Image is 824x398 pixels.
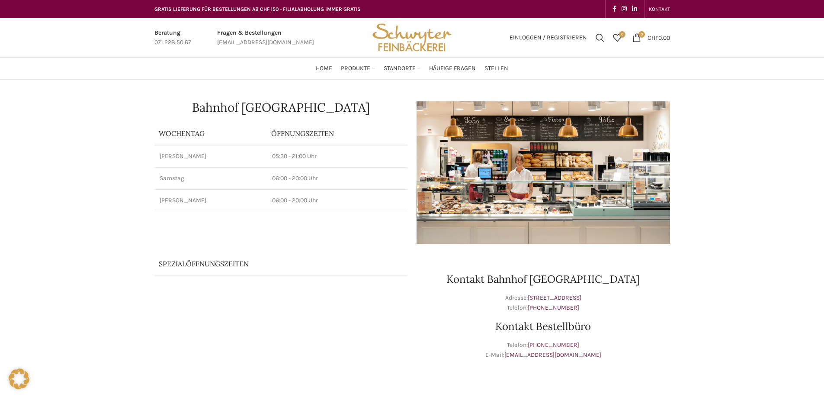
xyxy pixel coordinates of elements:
a: Stellen [484,60,508,77]
p: 06:00 - 20:00 Uhr [272,174,403,183]
a: [PHONE_NUMBER] [528,341,579,349]
img: Bäckerei Schwyter [369,18,454,57]
span: Standorte [384,65,416,73]
a: Site logo [369,33,454,41]
a: Linkedin social link [629,3,640,15]
p: Spezialöffnungszeiten [159,259,379,269]
span: 0 [638,31,645,38]
span: Home [316,65,332,73]
a: [EMAIL_ADDRESS][DOMAIN_NAME] [504,351,601,359]
p: [PERSON_NAME] [160,152,262,161]
a: Einloggen / Registrieren [505,29,591,46]
a: Häufige Fragen [429,60,476,77]
div: Meine Wunschliste [609,29,626,46]
a: KONTAKT [649,0,670,18]
p: Wochentag [159,129,263,138]
div: Secondary navigation [644,0,674,18]
a: Instagram social link [619,3,629,15]
a: [STREET_ADDRESS] [528,294,581,301]
div: Main navigation [150,60,674,77]
span: 0 [619,31,625,38]
span: Einloggen / Registrieren [510,35,587,41]
p: Adresse: Telefon: [417,293,670,313]
p: [PERSON_NAME] [160,196,262,205]
span: GRATIS LIEFERUNG FÜR BESTELLUNGEN AB CHF 150 - FILIALABHOLUNG IMMER GRATIS [154,6,361,12]
a: 0 CHF0.00 [628,29,674,46]
a: 0 [609,29,626,46]
h2: Kontakt Bahnhof [GEOGRAPHIC_DATA] [417,274,670,285]
a: Produkte [341,60,375,77]
h1: Bahnhof [GEOGRAPHIC_DATA] [154,101,408,113]
a: Facebook social link [610,3,619,15]
span: CHF [648,34,658,41]
a: Standorte [384,60,420,77]
p: Samstag [160,174,262,183]
a: Home [316,60,332,77]
bdi: 0.00 [648,34,670,41]
a: [PHONE_NUMBER] [528,304,579,311]
span: Produkte [341,65,370,73]
a: Infobox link [217,28,314,48]
span: Stellen [484,65,508,73]
h2: Kontakt Bestellbüro [417,321,670,332]
p: ÖFFNUNGSZEITEN [271,129,404,138]
a: Infobox link [154,28,191,48]
p: Telefon: E-Mail: [417,340,670,360]
span: KONTAKT [649,6,670,12]
p: 06:00 - 20:00 Uhr [272,196,403,205]
p: 05:30 - 21:00 Uhr [272,152,403,161]
a: Suchen [591,29,609,46]
span: Häufige Fragen [429,65,476,73]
